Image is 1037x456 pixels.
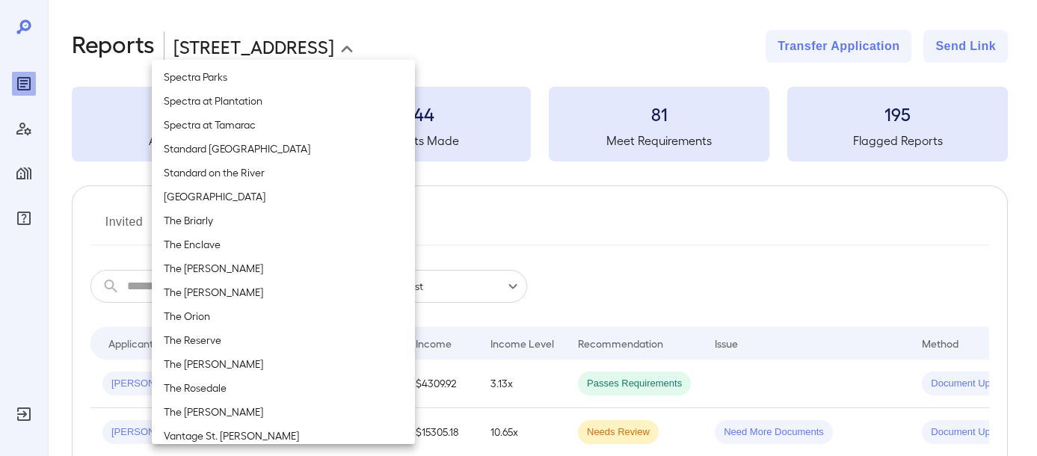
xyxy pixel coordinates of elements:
li: The Reserve [152,328,415,352]
li: Vantage St. [PERSON_NAME] [152,424,415,448]
li: The Orion [152,304,415,328]
li: Spectra at Tamarac [152,113,415,137]
li: The [PERSON_NAME] [152,280,415,304]
li: The [PERSON_NAME] [152,400,415,424]
li: Spectra Parks [152,65,415,89]
li: The [PERSON_NAME] [152,256,415,280]
li: The [PERSON_NAME] [152,352,415,376]
li: Spectra at Plantation [152,89,415,113]
li: Standard [GEOGRAPHIC_DATA] [152,137,415,161]
li: The Enclave [152,232,415,256]
li: Standard on the River [152,161,415,185]
li: [GEOGRAPHIC_DATA] [152,185,415,209]
li: The Briarly [152,209,415,232]
li: The Rosedale [152,376,415,400]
